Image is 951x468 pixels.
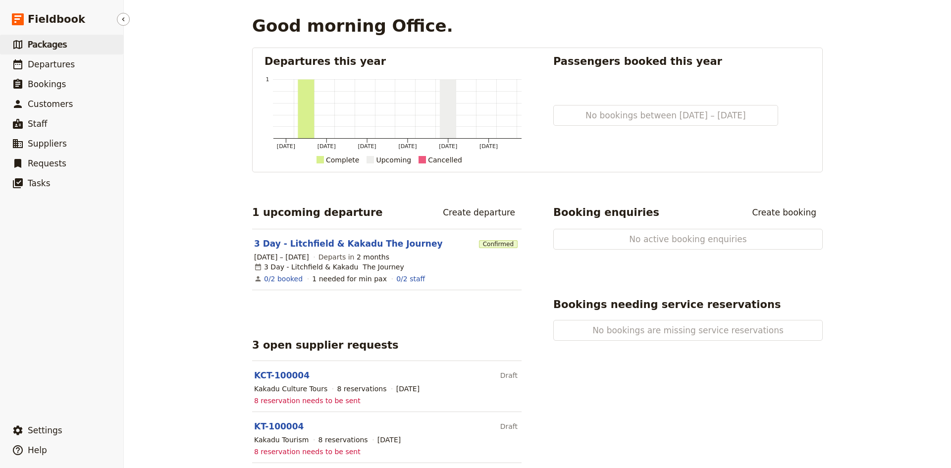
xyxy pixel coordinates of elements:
h1: Good morning Office. [252,16,453,36]
span: Departs in [318,252,389,262]
span: Fieldbook [28,12,85,27]
a: View the bookings for this departure [264,274,303,284]
div: 8 reservations [337,384,386,394]
div: 3 Day - Litchfield & Kakadu The Journey [254,262,404,272]
h2: Departures this year [264,54,522,69]
span: Tasks [28,178,51,188]
span: Suppliers [28,139,67,149]
span: Help [28,445,47,455]
div: Draft [500,418,518,435]
span: [DATE] – [DATE] [254,252,309,262]
tspan: [DATE] [358,143,376,150]
h2: Passengers booked this year [553,54,810,69]
a: KCT-100004 [254,370,310,380]
div: Kakadu Tourism [254,435,309,445]
tspan: 1 [266,76,269,83]
span: 8 reservation needs to be sent [254,396,361,406]
a: 3 Day - Litchfield & Kakadu The Journey [254,238,443,250]
a: 0/2 staff [396,274,425,284]
tspan: [DATE] [277,143,295,150]
div: Upcoming [376,154,411,166]
span: [DATE] [377,435,401,445]
div: 1 needed for min pax [312,274,387,284]
div: Complete [326,154,359,166]
span: Packages [28,40,67,50]
span: Customers [28,99,73,109]
tspan: [DATE] [398,143,417,150]
h2: Booking enquiries [553,205,659,220]
span: No bookings between [DATE] – [DATE] [585,109,746,121]
div: Draft [500,367,518,384]
a: Create departure [436,204,522,221]
tspan: [DATE] [317,143,336,150]
tspan: [DATE] [439,143,457,150]
span: Staff [28,119,48,129]
span: [DATE] [396,384,420,394]
span: No bookings are missing service reservations [585,324,791,336]
h2: 3 open supplier requests [252,338,399,353]
button: Hide menu [117,13,130,26]
span: 2 months [357,253,389,261]
span: Departures [28,59,75,69]
div: Kakadu Culture Tours [254,384,327,394]
span: Bookings [28,79,66,89]
h2: 1 upcoming departure [252,205,383,220]
span: Settings [28,425,62,435]
div: 8 reservations [318,435,368,445]
a: KT-100004 [254,421,304,431]
h2: Bookings needing service reservations [553,297,781,312]
span: 8 reservation needs to be sent [254,447,361,457]
div: Cancelled [428,154,462,166]
a: Create booking [745,204,823,221]
span: Confirmed [479,240,518,248]
span: No active booking enquiries [585,233,791,245]
tspan: [DATE] [479,143,498,150]
span: Requests [28,158,66,168]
